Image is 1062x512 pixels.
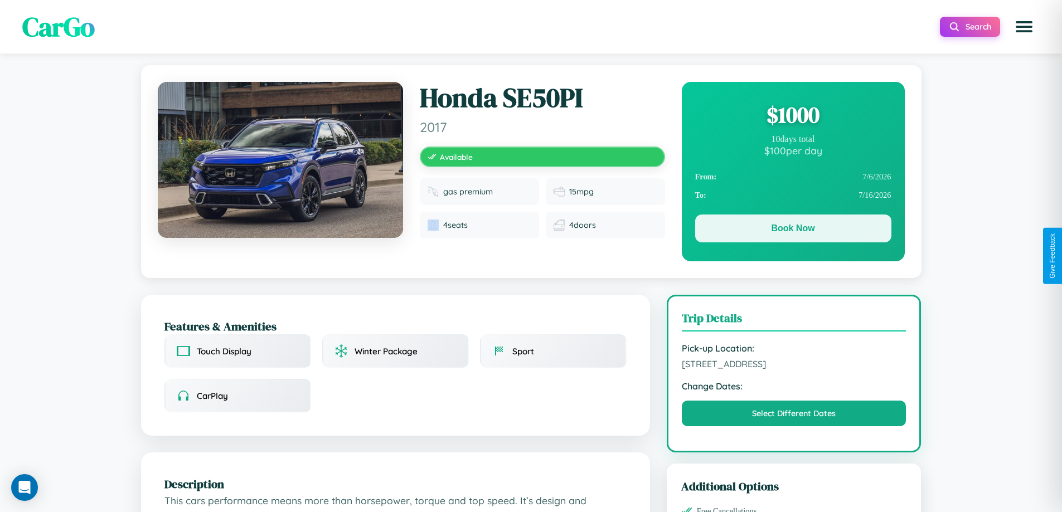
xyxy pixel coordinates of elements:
h2: Features & Amenities [164,318,627,334]
h1: Honda SE50PI [420,82,665,114]
div: Give Feedback [1049,233,1056,279]
div: 10 days total [695,134,891,144]
span: CarPlay [197,391,228,401]
img: Honda SE50PI 2017 [158,82,403,238]
button: Open menu [1008,11,1040,42]
strong: Pick-up Location: [682,343,906,354]
span: Search [966,22,991,32]
span: gas premium [443,187,493,197]
div: 7 / 6 / 2026 [695,168,891,186]
div: 7 / 16 / 2026 [695,186,891,204]
span: Available [440,152,473,162]
span: Winter Package [355,346,418,357]
div: $ 100 per day [695,144,891,157]
button: Search [940,17,1000,37]
div: Open Intercom Messenger [11,474,38,501]
strong: Change Dates: [682,381,906,392]
h3: Trip Details [682,310,906,331]
span: 4 seats [443,220,468,230]
h2: Description [164,476,627,492]
button: Book Now [695,214,891,242]
span: 15 mpg [569,187,594,197]
span: [STREET_ADDRESS] [682,358,906,369]
span: CarGo [22,8,95,45]
span: Touch Display [197,346,251,357]
div: $ 1000 [695,100,891,130]
span: Sport [512,346,534,357]
img: Seats [428,220,439,231]
img: Fuel efficiency [554,186,565,197]
img: Doors [554,220,565,231]
span: 4 doors [569,220,596,230]
button: Select Different Dates [682,401,906,426]
span: 2017 [420,119,665,135]
img: Fuel type [428,186,439,197]
strong: From: [695,172,717,182]
strong: To: [695,191,706,200]
h3: Additional Options [681,478,907,494]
